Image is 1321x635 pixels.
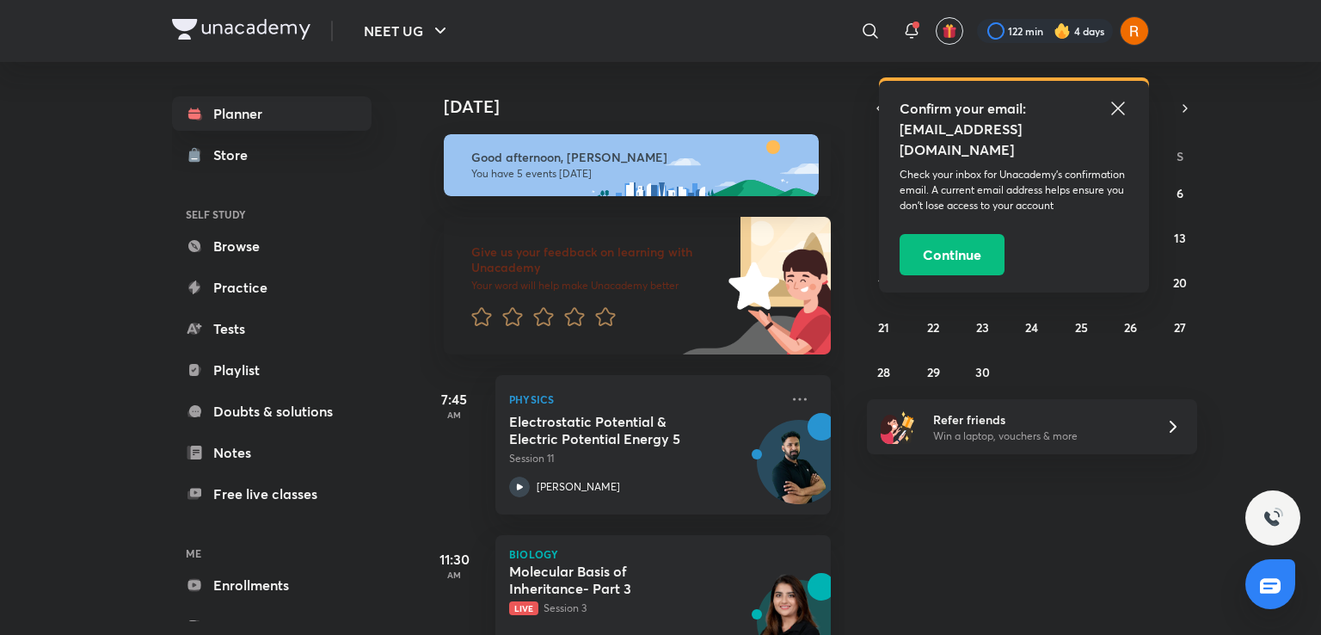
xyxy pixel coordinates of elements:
[758,429,840,512] img: Avatar
[172,96,372,131] a: Planner
[172,353,372,387] a: Playlist
[172,270,372,305] a: Practice
[870,313,898,341] button: September 21, 2025
[919,358,947,385] button: September 29, 2025
[900,98,1128,119] h5: Confirm your email:
[1263,508,1283,528] img: ttu
[927,364,940,380] abbr: September 29, 2025
[509,563,723,597] h5: Molecular Basis of Inheritance- Part 3
[172,138,372,172] a: Store
[877,364,890,380] abbr: September 28, 2025
[1120,16,1149,46] img: Aliya Fatima
[1067,313,1095,341] button: September 25, 2025
[1166,313,1194,341] button: September 27, 2025
[870,358,898,385] button: September 28, 2025
[670,217,831,354] img: feedback_image
[471,279,722,293] p: Your word will help make Unacademy better
[420,389,488,410] h5: 7:45
[927,319,939,336] abbr: September 22, 2025
[509,389,779,410] p: Physics
[969,358,997,385] button: September 30, 2025
[933,410,1145,428] h6: Refer friends
[1018,313,1046,341] button: September 24, 2025
[471,244,722,275] h6: Give us your feedback on learning with Unacademy
[172,568,372,602] a: Enrollments
[1173,274,1187,291] abbr: September 20, 2025
[975,364,990,380] abbr: September 30, 2025
[420,570,488,580] p: AM
[881,410,915,444] img: referral
[936,17,963,45] button: avatar
[444,134,819,196] img: afternoon
[172,394,372,428] a: Doubts & solutions
[509,549,817,559] p: Biology
[172,477,372,511] a: Free live classes
[213,145,258,165] div: Store
[420,549,488,570] h5: 11:30
[1174,230,1186,246] abbr: September 13, 2025
[1025,319,1038,336] abbr: September 24, 2025
[509,601,538,615] span: Live
[172,19,310,40] img: Company Logo
[1117,313,1145,341] button: September 26, 2025
[471,167,803,181] p: You have 5 events [DATE]
[870,268,898,296] button: September 14, 2025
[420,410,488,420] p: AM
[509,601,779,616] p: Session 3
[942,23,957,39] img: avatar
[1177,148,1183,164] abbr: Saturday
[172,311,372,346] a: Tests
[900,167,1128,213] p: Check your inbox for Unacademy’s confirmation email. A current email address helps ensure you don...
[933,428,1145,444] p: Win a laptop, vouchers & more
[1166,268,1194,296] button: September 20, 2025
[976,319,989,336] abbr: September 23, 2025
[878,274,890,291] abbr: September 14, 2025
[172,435,372,470] a: Notes
[919,313,947,341] button: September 22, 2025
[969,313,997,341] button: September 23, 2025
[172,229,372,263] a: Browse
[1124,319,1137,336] abbr: September 26, 2025
[509,413,723,447] h5: Electrostatic Potential & Electric Potential Energy 5
[1166,224,1194,251] button: September 13, 2025
[172,19,310,44] a: Company Logo
[172,539,372,568] h6: ME
[1075,319,1088,336] abbr: September 25, 2025
[878,319,889,336] abbr: September 21, 2025
[537,479,620,495] p: [PERSON_NAME]
[900,119,1128,160] h5: [EMAIL_ADDRESS][DOMAIN_NAME]
[1177,185,1183,201] abbr: September 6, 2025
[509,451,779,466] p: Session 11
[870,224,898,251] button: September 7, 2025
[1174,319,1186,336] abbr: September 27, 2025
[471,150,803,165] h6: Good afternoon, [PERSON_NAME]
[172,200,372,229] h6: SELF STUDY
[900,234,1005,275] button: Continue
[1054,22,1071,40] img: streak
[353,14,461,48] button: NEET UG
[1166,179,1194,207] button: September 6, 2025
[444,96,848,117] h4: [DATE]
